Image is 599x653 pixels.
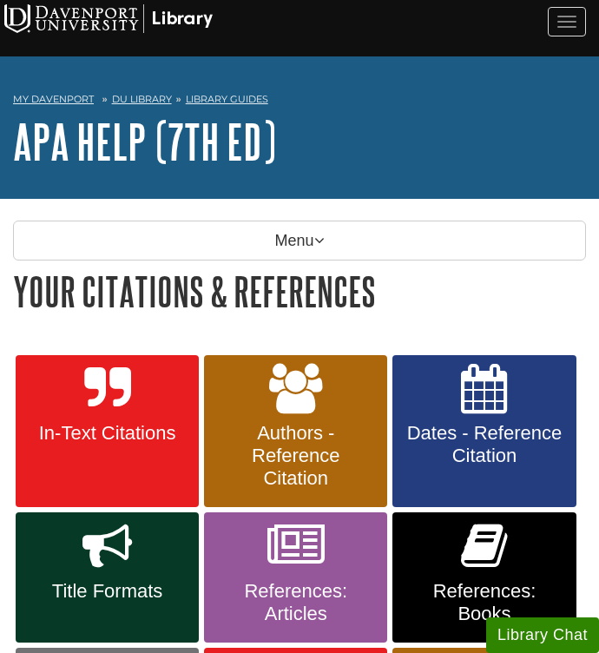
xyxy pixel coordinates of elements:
a: APA Help (7th Ed) [13,115,276,168]
a: References: Articles [204,512,387,643]
a: Authors - Reference Citation [204,355,387,508]
span: Authors - Reference Citation [217,422,374,490]
button: Library Chat [486,617,599,653]
img: Davenport University Logo [4,4,213,33]
a: Library Guides [186,93,268,105]
p: Menu [13,221,586,261]
a: Dates - Reference Citation [392,355,576,508]
span: Title Formats [29,580,186,603]
a: My Davenport [13,92,94,107]
a: DU Library [112,93,172,105]
a: References: Books [392,512,576,643]
span: References: Articles [217,580,374,625]
span: References: Books [405,580,563,625]
a: In-Text Citations [16,355,199,508]
a: Title Formats [16,512,199,643]
span: In-Text Citations [29,422,186,445]
span: Dates - Reference Citation [405,422,563,467]
h1: Your Citations & References [13,269,586,313]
